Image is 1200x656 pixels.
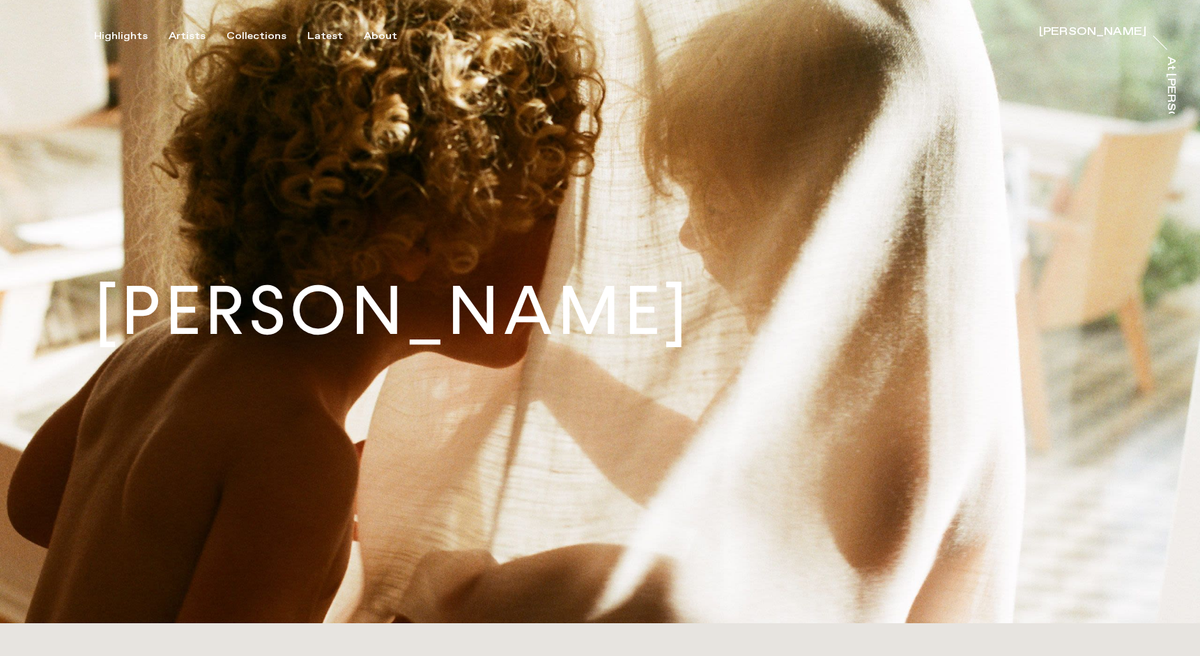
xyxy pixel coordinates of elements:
div: Latest [307,30,343,43]
button: Latest [307,30,364,43]
a: At [PERSON_NAME] [1162,56,1176,114]
div: Collections [226,30,286,43]
button: About [364,30,418,43]
h1: [PERSON_NAME] [94,277,691,345]
div: At [PERSON_NAME] [1165,56,1176,181]
button: Artists [169,30,226,43]
button: Highlights [94,30,169,43]
div: Artists [169,30,206,43]
button: Collections [226,30,307,43]
a: [PERSON_NAME] [1039,26,1146,40]
div: About [364,30,397,43]
div: Highlights [94,30,148,43]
